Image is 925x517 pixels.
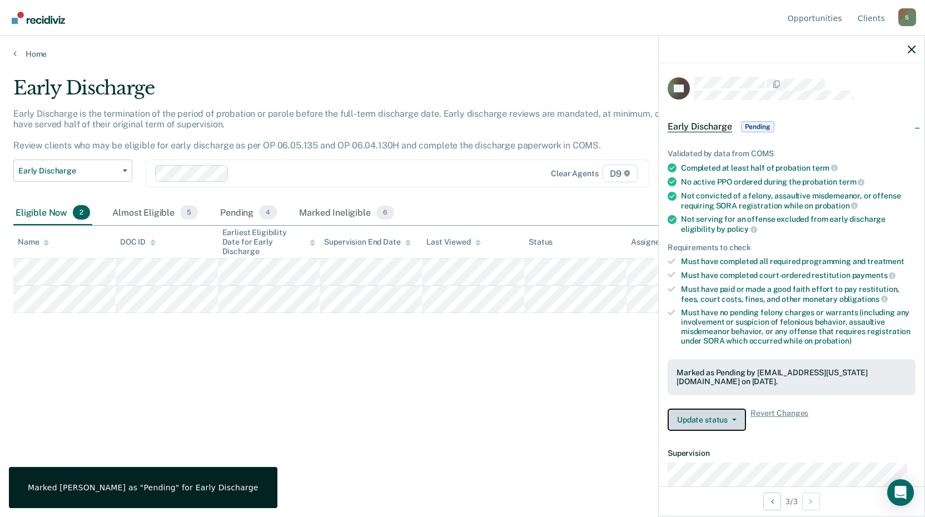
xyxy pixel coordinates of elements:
span: treatment [867,257,904,266]
div: Pending [218,201,279,225]
span: 4 [259,205,277,220]
p: Early Discharge is the termination of the period of probation or parole before the full-term disc... [13,108,704,151]
div: Earliest Eligibility Date for Early Discharge [222,228,316,256]
div: Eligible Now [13,201,92,225]
span: probation) [814,336,852,345]
div: Almost Eligible [110,201,200,225]
div: Early DischargePending [659,109,924,145]
div: Not convicted of a felony, assaultive misdemeanor, or offense requiring SORA registration while on [681,191,916,210]
div: Early Discharge [13,77,707,108]
div: Status [529,237,553,247]
div: Marked as Pending by [EMAIL_ADDRESS][US_STATE][DOMAIN_NAME] on [DATE]. [677,368,907,387]
div: Must have paid or made a good faith effort to pay restitution, fees, court costs, fines, and othe... [681,285,916,304]
button: Update status [668,409,746,431]
div: Not serving for an offense excluded from early discharge eligibility by [681,215,916,233]
button: Next Opportunity [802,493,820,510]
div: Must have completed all required programming and [681,257,916,266]
div: No active PPO ordered during the probation [681,177,916,187]
span: term [839,177,864,186]
div: S [898,8,916,26]
div: Validated by data from COMS [668,149,916,158]
span: probation [815,201,858,210]
div: 3 / 3 [659,486,924,516]
div: Marked [PERSON_NAME] as "Pending" for Early Discharge [28,483,258,493]
div: Must have no pending felony charges or warrants (including any involvement or suspicion of feloni... [681,308,916,345]
span: 5 [180,205,198,220]
div: Clear agents [551,169,598,178]
button: Previous Opportunity [763,493,781,510]
span: Pending [741,121,774,132]
span: obligations [839,295,888,304]
span: Early Discharge [18,166,118,176]
div: Last Viewed [426,237,480,247]
span: D9 [603,165,638,182]
span: policy [727,225,757,233]
div: DOC ID [120,237,156,247]
div: Marked Ineligible [297,201,396,225]
img: Recidiviz [12,12,65,24]
div: Requirements to check [668,243,916,252]
div: Must have completed court-ordered restitution [681,270,916,280]
dt: Supervision [668,449,916,458]
div: Open Intercom Messenger [887,479,914,506]
span: 2 [73,205,90,220]
span: payments [852,271,896,280]
div: Completed at least half of probation [681,163,916,173]
button: Profile dropdown button [898,8,916,26]
span: Early Discharge [668,121,732,132]
div: Assigned to [631,237,683,247]
span: 6 [376,205,394,220]
a: Home [13,49,912,59]
span: term [812,163,838,172]
span: Revert Changes [750,409,808,431]
div: Supervision End Date [324,237,410,247]
div: Name [18,237,49,247]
